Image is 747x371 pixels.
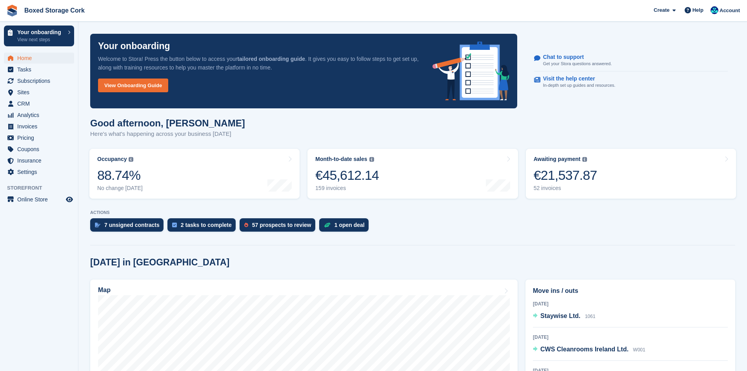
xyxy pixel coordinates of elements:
[533,334,728,341] div: [DATE]
[90,118,245,128] h1: Good afternoon, [PERSON_NAME]
[324,222,331,228] img: deal-1b604bf984904fb50ccaf53a9ad4b4a5d6e5aea283cecdc64d6e3604feb123c2.svg
[720,7,740,15] span: Account
[6,5,18,16] img: stora-icon-8386f47178a22dfd0bd8f6a31ec36ba5ce8667c1dd55bd0f319d3a0aa187defe.svg
[90,218,167,236] a: 7 unsigned contracts
[172,223,177,227] img: task-75834270c22a3079a89374b754ae025e5fb1db73e45f91037f5363f120a921f8.svg
[534,71,728,93] a: Visit the help center In-depth set up guides and resources.
[17,144,64,155] span: Coupons
[17,36,64,43] p: View next steps
[98,55,420,72] p: Welcome to Stora! Press the button below to access your . It gives you easy to follow steps to ge...
[4,144,74,155] a: menu
[17,29,64,35] p: Your onboarding
[543,75,609,82] p: Visit the help center
[98,79,168,92] a: View Onboarding Guide
[237,56,305,62] strong: tailored onboarding guide
[17,87,64,98] span: Sites
[21,4,88,17] a: Boxed Storage Cork
[534,156,581,163] div: Awaiting payment
[90,210,735,215] p: ACTIONS
[98,287,111,294] h2: Map
[369,157,374,162] img: icon-info-grey-7440780725fd019a000dd9b08b2336e03edf1995a4989e88bcd33f0948082b44.svg
[334,222,365,228] div: 1 open deal
[17,121,64,132] span: Invoices
[4,53,74,64] a: menu
[17,166,64,177] span: Settings
[65,195,74,204] a: Preview store
[4,166,74,177] a: menu
[433,42,509,101] img: onboarding-info-6c161a55d2c0e0a8cae90662b2fe09162a5109e8cc188191df67fb4f79e88e88.svg
[17,155,64,166] span: Insurance
[17,53,64,64] span: Home
[4,26,74,46] a: Your onboarding View next steps
[97,167,143,183] div: 88.74%
[540,346,629,353] span: CWS Cleanrooms Ireland Ltd.
[17,132,64,143] span: Pricing
[252,222,311,228] div: 57 prospects to review
[90,257,229,268] h2: [DATE] in [GEOGRAPHIC_DATA]
[533,300,728,307] div: [DATE]
[17,75,64,86] span: Subscriptions
[585,314,596,319] span: 1061
[534,50,728,71] a: Chat to support Get your Stora questions answered.
[534,185,597,192] div: 52 invoices
[4,110,74,121] a: menu
[307,149,518,199] a: Month-to-date sales €45,612.14 159 invoices
[4,194,74,205] a: menu
[533,311,595,322] a: Staywise Ltd. 1061
[319,218,373,236] a: 1 open deal
[90,130,245,139] p: Here's what's happening across your business [DATE]
[533,345,645,355] a: CWS Cleanrooms Ireland Ltd. W001
[244,223,248,227] img: prospect-51fa495bee0391a8d652442698ab0144808aea92771e9ea1ae160a38d050c398.svg
[17,64,64,75] span: Tasks
[4,132,74,143] a: menu
[633,347,645,353] span: W001
[543,82,616,89] p: In-depth set up guides and resources.
[98,42,170,51] p: Your onboarding
[97,156,127,163] div: Occupancy
[534,167,597,183] div: €21,537.87
[4,98,74,109] a: menu
[4,87,74,98] a: menu
[543,54,605,60] p: Chat to support
[4,155,74,166] a: menu
[526,149,736,199] a: Awaiting payment €21,537.87 52 invoices
[4,75,74,86] a: menu
[97,185,143,192] div: No change [DATE]
[540,313,580,319] span: Staywise Ltd.
[240,218,319,236] a: 57 prospects to review
[543,60,612,67] p: Get your Stora questions answered.
[89,149,300,199] a: Occupancy 88.74% No change [DATE]
[692,6,703,14] span: Help
[582,157,587,162] img: icon-info-grey-7440780725fd019a000dd9b08b2336e03edf1995a4989e88bcd33f0948082b44.svg
[4,121,74,132] a: menu
[104,222,160,228] div: 7 unsigned contracts
[95,223,100,227] img: contract_signature_icon-13c848040528278c33f63329250d36e43548de30e8caae1d1a13099fd9432cc5.svg
[4,64,74,75] a: menu
[17,110,64,121] span: Analytics
[17,194,64,205] span: Online Store
[315,156,367,163] div: Month-to-date sales
[181,222,232,228] div: 2 tasks to complete
[17,98,64,109] span: CRM
[167,218,240,236] a: 2 tasks to complete
[654,6,669,14] span: Create
[711,6,718,14] img: Vincent
[7,184,78,192] span: Storefront
[129,157,133,162] img: icon-info-grey-7440780725fd019a000dd9b08b2336e03edf1995a4989e88bcd33f0948082b44.svg
[315,185,379,192] div: 159 invoices
[533,286,728,296] h2: Move ins / outs
[315,167,379,183] div: €45,612.14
